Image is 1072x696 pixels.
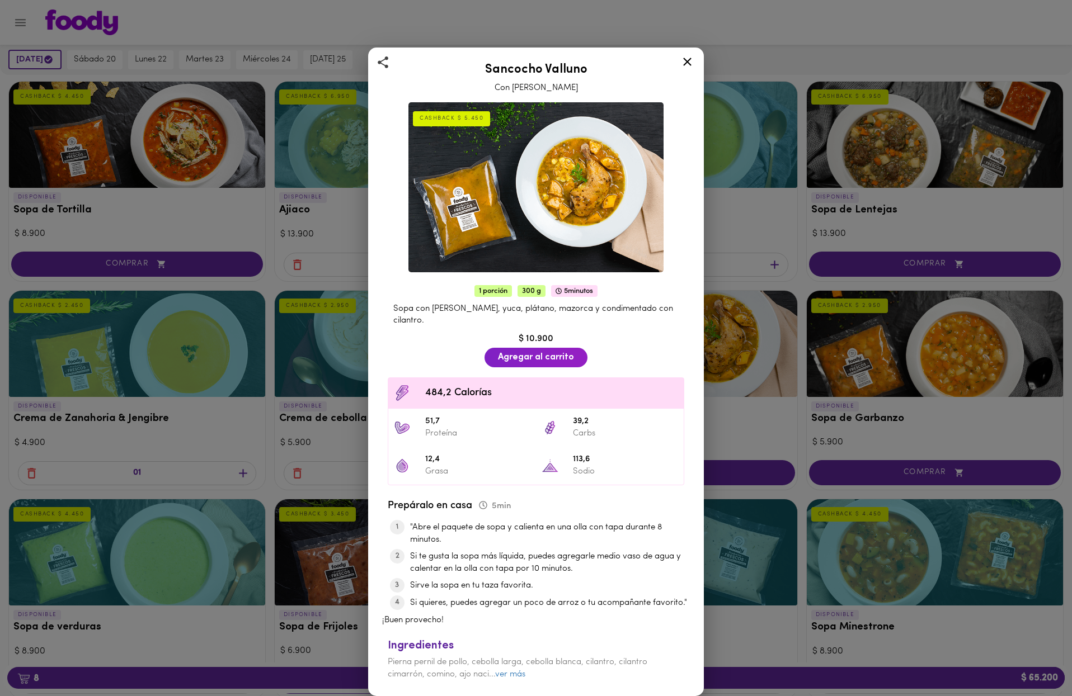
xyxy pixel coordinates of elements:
span: 5 min [479,502,511,510]
li: "Abre el paquete de sopa y calienta en una olla con tapa durante 8 minutos. [410,522,690,546]
li: Sirve la sopa en tu taza favorita. [410,580,690,591]
div: CASHBACK $ 5.450 [413,111,490,126]
img: Contenido calórico [394,385,411,401]
p: Sodio [573,466,678,477]
div: $ 10.900 [382,333,690,345]
span: 5 minutos [551,285,598,297]
span: 51,7 [425,415,530,428]
button: Agregar al carrito [485,348,587,367]
span: 39,2 [573,415,678,428]
iframe: Messagebird Livechat Widget [1007,631,1061,685]
li: Si quieres, puedes agregar un poco de arroz o tu acompañante favorito." [410,597,690,609]
span: 1 porción [474,285,512,297]
img: 39,2 Carbs [542,419,558,436]
img: 12,4 Grasa [394,457,411,474]
div: Ingredientes [388,638,684,654]
span: Sopa con [PERSON_NAME], yuca, plátano, mazorca y condimentado con cilantro. [393,305,673,325]
span: Pierna pernil de pollo, cebolla larga, cebolla blanca, cilantro, cilantro cimarrón, comino, ajo n... [388,658,647,678]
li: Si te gusta la sopa más líquida, puedes agregarle medio vaso de agua y calentar en la olla con ta... [410,551,690,575]
div: ¡Buen provecho! [382,494,690,627]
p: Grasa [425,466,530,477]
span: 300 g [518,285,546,297]
p: Proteína [425,428,530,439]
span: 113,6 [573,453,678,466]
img: Sancocho Valluno [408,102,664,272]
h2: Sancocho Valluno [382,63,690,77]
a: ver más [495,670,525,679]
span: 12,4 [425,453,530,466]
span: Agregar al carrito [498,352,574,363]
p: Carbs [573,428,678,439]
span: Con [PERSON_NAME] [495,84,578,92]
img: 113,6 Sodio [542,457,558,474]
img: 51,7 Proteína [394,419,411,436]
span: Prepáralo en casa [388,501,511,511]
span: 484,2 Calorías [425,386,678,401]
